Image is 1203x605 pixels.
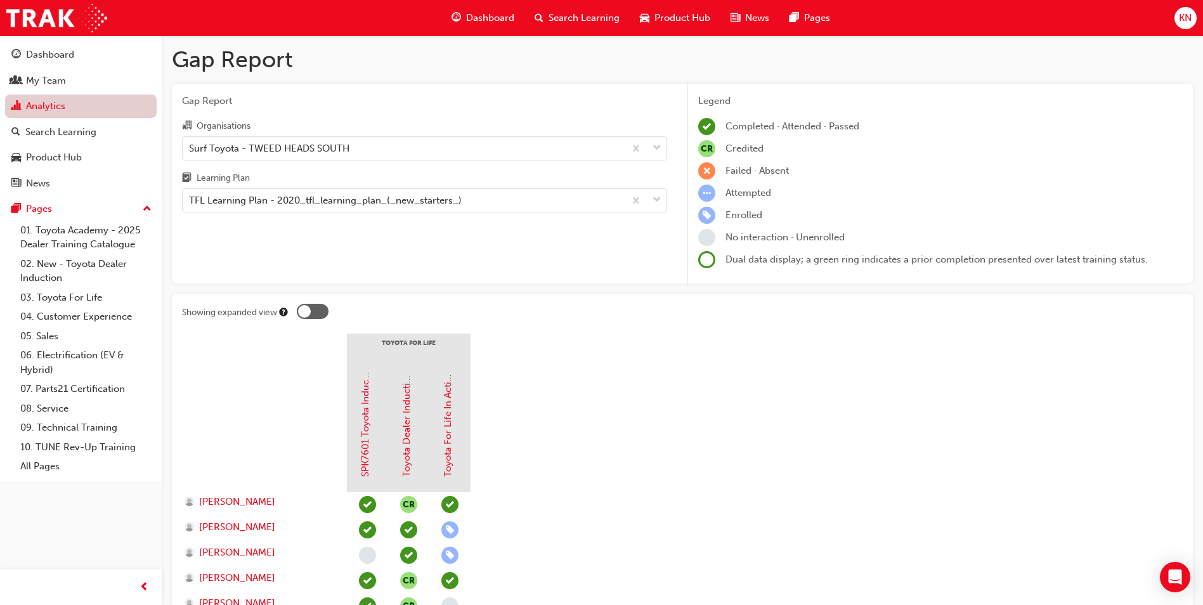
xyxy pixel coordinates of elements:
span: down-icon [653,140,661,157]
div: Surf Toyota - TWEED HEADS SOUTH [189,141,349,155]
a: [PERSON_NAME] [185,520,335,535]
span: car-icon [11,152,21,164]
a: 10. TUNE Rev-Up Training [15,438,157,457]
span: learningRecordVerb_PASS-icon [359,521,376,538]
span: learningRecordVerb_ATTEMPT-icon [698,185,715,202]
span: learningRecordVerb_COMPLETE-icon [359,496,376,513]
a: Toyota Dealer Induction [401,372,412,477]
a: Analytics [5,94,157,118]
img: Trak [6,4,107,32]
h1: Gap Report [172,46,1193,74]
span: Failed · Absent [725,165,789,176]
button: DashboardMy TeamAnalyticsSearch LearningProduct HubNews [5,41,157,197]
div: News [26,176,50,191]
span: Attempted [725,187,771,198]
span: Gap Report [182,94,667,108]
a: 08. Service [15,399,157,419]
a: Toyota For Life In Action - Virtual Classroom [442,282,453,477]
div: Open Intercom Messenger [1160,562,1190,592]
div: TFL Learning Plan - 2020_tfl_learning_plan_(_new_starters_) [189,193,462,208]
span: Search Learning [549,11,620,25]
span: learningRecordVerb_ATTEND-icon [441,572,458,589]
div: Dashboard [26,48,74,62]
span: Product Hub [654,11,710,25]
span: Dual data display; a green ring indicates a prior completion presented over latest training status. [725,254,1148,265]
span: No interaction · Unenrolled [725,231,845,243]
span: down-icon [653,192,661,209]
span: learningRecordVerb_COMPLETE-icon [698,118,715,135]
span: learningRecordVerb_PASS-icon [400,547,417,564]
span: null-icon [698,140,715,157]
div: Product Hub [26,150,82,165]
span: learningRecordVerb_COMPLETE-icon [359,572,376,589]
div: Showing expanded view [182,306,277,319]
div: Tooltip anchor [278,306,289,318]
a: [PERSON_NAME] [185,495,335,509]
span: search-icon [11,127,20,138]
a: [PERSON_NAME] [185,545,335,560]
button: Pages [5,197,157,221]
span: [PERSON_NAME] [199,520,275,535]
span: chart-icon [11,101,21,112]
span: [PERSON_NAME] [199,571,275,585]
a: pages-iconPages [779,5,840,31]
span: [PERSON_NAME] [199,495,275,509]
span: learningRecordVerb_PASS-icon [400,521,417,538]
a: 02. New - Toyota Dealer Induction [15,254,157,288]
a: 06. Electrification (EV & Hybrid) [15,346,157,379]
a: search-iconSearch Learning [524,5,630,31]
span: learningRecordVerb_ENROLL-icon [441,521,458,538]
a: 09. Technical Training [15,418,157,438]
a: Search Learning [5,120,157,144]
span: Credited [725,143,764,154]
a: 03. Toyota For Life [15,288,157,308]
span: guage-icon [11,49,21,61]
span: Completed · Attended · Passed [725,120,859,132]
a: All Pages [15,457,157,476]
div: Organisations [197,120,250,133]
span: up-icon [143,201,152,218]
span: car-icon [640,10,649,26]
span: Pages [804,11,830,25]
div: Search Learning [25,125,96,140]
div: Legend [698,94,1183,108]
a: [PERSON_NAME] [185,571,335,585]
span: prev-icon [140,580,149,595]
div: My Team [26,74,66,88]
span: learningRecordVerb_ENROLL-icon [698,207,715,224]
a: news-iconNews [720,5,779,31]
span: learningRecordVerb_ENROLL-icon [441,547,458,564]
a: 05. Sales [15,327,157,346]
div: Pages [26,202,52,216]
span: learningRecordVerb_NONE-icon [698,229,715,246]
a: car-iconProduct Hub [630,5,720,31]
button: KN [1174,7,1197,29]
a: SPK7601 Toyota Induction (eLearning) [360,310,371,477]
a: Dashboard [5,43,157,67]
span: people-icon [11,75,21,87]
span: guage-icon [452,10,461,26]
a: 01. Toyota Academy - 2025 Dealer Training Catalogue [15,221,157,254]
a: My Team [5,69,157,93]
span: learningRecordVerb_FAIL-icon [698,162,715,179]
span: Enrolled [725,209,762,221]
span: learningRecordVerb_ATTEND-icon [441,496,458,513]
a: Product Hub [5,146,157,169]
span: [PERSON_NAME] [199,545,275,560]
button: null-icon [400,496,417,513]
div: Learning Plan [197,172,250,185]
span: News [745,11,769,25]
a: News [5,172,157,195]
span: learningplan-icon [182,173,192,185]
a: 07. Parts21 Certification [15,379,157,399]
span: KN [1179,11,1192,25]
span: news-icon [731,10,740,26]
div: Toyota For Life [347,334,471,365]
span: news-icon [11,178,21,190]
a: 04. Customer Experience [15,307,157,327]
span: organisation-icon [182,120,192,132]
span: pages-icon [790,10,799,26]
